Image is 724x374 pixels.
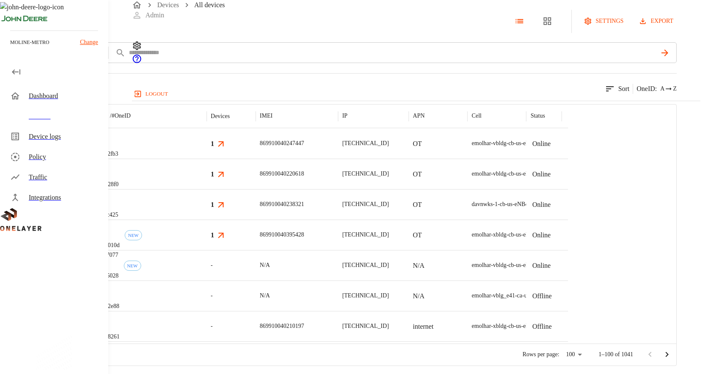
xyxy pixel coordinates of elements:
p: OT [413,200,422,210]
span: emolhar-xbldg-cb-us-eNB493831 [472,231,552,238]
p: OT [413,169,422,179]
p: [TECHNICAL_ID] [342,231,389,239]
p: Online [532,169,551,179]
p: Offline [532,291,552,301]
button: Go to next page [658,346,675,363]
p: Online [532,230,551,240]
p: Offline [532,322,552,332]
p: [TECHNICAL_ID] [342,170,389,178]
span: - [211,322,213,330]
p: 869910040395428 [260,231,304,239]
p: Online [532,200,551,210]
span: davnwks-1-cb-us-eNB493850 [472,201,543,207]
div: 100 [563,349,585,361]
p: [TECHNICAL_ID] [342,200,389,209]
span: emolhar-vbldg-cb-us-eNB493830 [472,140,552,146]
p: Admin [145,10,164,20]
p: 869910040238321 [260,200,304,209]
p: [TECHNICAL_ID] [342,291,389,300]
p: N/A [260,291,270,300]
span: - [211,261,213,269]
div: emolhar-vbldg-cb-us-eNB493830 #DH240725611::NOKIA::ASIB [472,261,629,269]
p: IP [342,112,347,120]
p: [TECHNICAL_ID] [342,261,389,269]
span: emolhar-vblg_e41-ca-us-eNB432538 [472,292,560,299]
span: emolhar-vbldg-cb-us-eNB493830 [472,262,552,268]
p: 869910040220618 [260,170,304,178]
span: emolhar-vbldg-cb-us-eNB493830 [472,170,552,177]
h3: 1 [211,230,214,240]
h3: 1 [211,200,214,209]
span: # OneID [112,113,131,119]
button: logout [132,87,171,101]
a: Devices [157,1,179,8]
p: [TECHNICAL_ID] [342,322,389,330]
p: Model / [93,112,131,120]
div: Devices [211,113,230,120]
p: internet [413,322,434,332]
p: OT [413,230,422,240]
p: N/A [413,291,425,301]
div: emolhar-xbldg-cb-us-eNB493831 #DH240725609::NOKIA::ASIB [472,322,629,330]
p: 869910040247447 [260,139,304,148]
p: Rows per page: [522,350,559,359]
p: Online [532,139,551,149]
p: [TECHNICAL_ID] [342,139,389,148]
span: emolhar-xbldg-cb-us-eNB493831 [472,323,552,329]
p: N/A [413,261,425,271]
p: N/A [260,261,270,269]
span: - [211,291,213,300]
div: emolhar-vbldg-cb-us-eNB493830 #DH240725611::NOKIA::ASIB [472,139,629,148]
div: First seen: 09/30/2025 02:40:42 PM [125,230,142,240]
p: 869910040210197 [260,322,304,330]
a: onelayer-support [132,58,142,65]
p: APN [413,112,425,120]
a: logout [132,87,700,101]
p: OT [413,139,422,149]
p: Cell [472,112,481,120]
div: emolhar-vblg_e41-ca-us-eNB432538 #EB211210933::NOKIA::FW2QQD [472,291,647,300]
div: First seen: 09/29/2025 07:26:40 PM [124,261,141,271]
span: Support Portal [132,58,142,65]
h3: 1 [211,169,214,179]
p: 1–100 of 1041 [598,350,633,359]
span: NEW [125,233,142,238]
span: NEW [124,263,141,268]
div: emolhar-vbldg-cb-us-eNB493830 #DH240725611::NOKIA::ASIB [472,170,629,178]
p: Online [532,261,551,271]
h3: 1 [211,139,214,148]
p: Status [530,112,545,120]
div: emolhar-xbldg-cb-us-eNB493831 #DH240725609::NOKIA::ASIB [472,231,629,239]
p: IMEI [260,112,273,120]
